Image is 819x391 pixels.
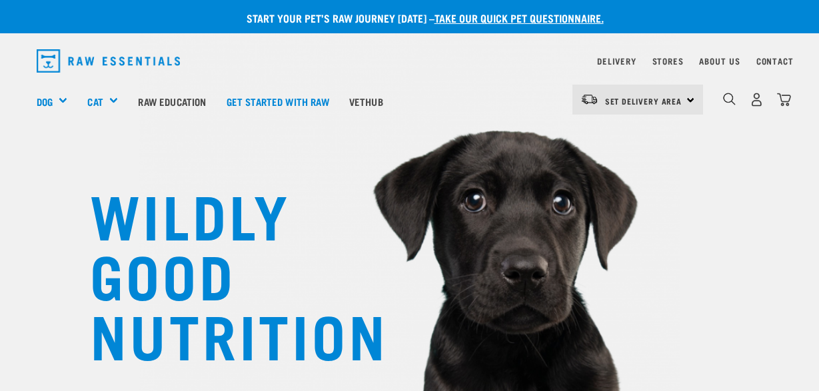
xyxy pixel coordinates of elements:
h1: WILDLY GOOD NUTRITION [90,183,357,363]
a: Cat [87,94,103,109]
a: Dog [37,94,53,109]
span: Set Delivery Area [605,99,682,103]
nav: dropdown navigation [26,44,794,78]
img: user.png [750,93,764,107]
a: Delivery [597,59,636,63]
img: van-moving.png [580,93,598,105]
a: Get started with Raw [217,75,339,128]
img: home-icon-1@2x.png [723,93,736,105]
a: Raw Education [128,75,216,128]
a: Stores [652,59,684,63]
img: home-icon@2x.png [777,93,791,107]
a: About Us [699,59,740,63]
a: take our quick pet questionnaire. [434,15,604,21]
img: Raw Essentials Logo [37,49,181,73]
a: Contact [756,59,794,63]
a: Vethub [339,75,393,128]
